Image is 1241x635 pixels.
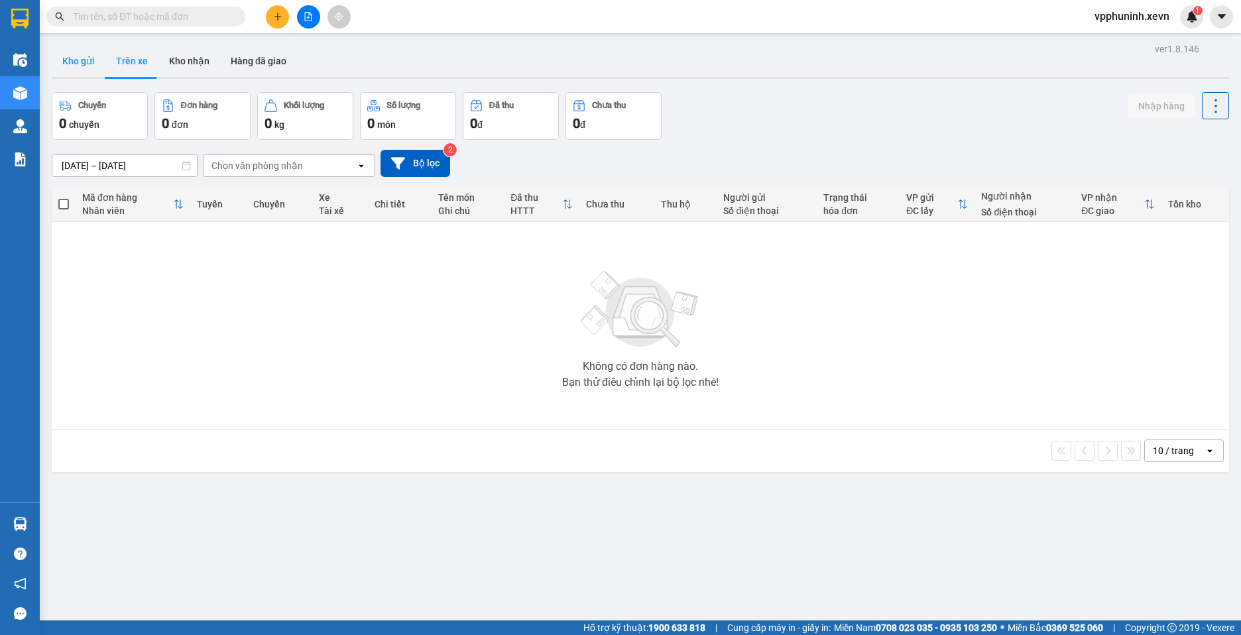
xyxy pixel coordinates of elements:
[14,577,27,590] span: notification
[375,199,425,209] div: Chi tiết
[386,101,420,110] div: Số lượng
[1216,11,1228,23] span: caret-down
[1195,6,1200,15] span: 1
[463,92,559,140] button: Đã thu0đ
[211,159,303,172] div: Chọn văn phòng nhận
[510,192,562,203] div: Đã thu
[489,101,514,110] div: Đã thu
[580,119,585,130] span: đ
[13,517,27,531] img: warehouse-icon
[172,119,188,130] span: đơn
[59,115,66,131] span: 0
[162,115,169,131] span: 0
[1081,192,1144,203] div: VP nhận
[1128,94,1195,118] button: Nhập hàng
[906,192,957,203] div: VP gửi
[273,12,282,21] span: plus
[304,12,313,21] span: file-add
[823,205,893,216] div: hóa đơn
[14,607,27,620] span: message
[52,45,105,77] button: Kho gửi
[1168,199,1222,209] div: Tồn kho
[504,187,579,222] th: Toggle SortBy
[1084,8,1180,25] span: vpphuninh.xevn
[477,119,483,130] span: đ
[562,377,719,388] div: Bạn thử điều chỉnh lại bộ lọc nhé!
[1193,6,1203,15] sup: 1
[723,205,810,216] div: Số điện thoại
[124,32,554,49] li: Số 10 ngõ 15 Ngọc Hồi, Q.[PERSON_NAME], [GEOGRAPHIC_DATA]
[438,192,497,203] div: Tên món
[55,12,64,21] span: search
[510,205,562,216] div: HTTT
[69,119,99,130] span: chuyến
[52,92,148,140] button: Chuyến0chuyến
[1046,622,1103,633] strong: 0369 525 060
[76,187,190,222] th: Toggle SortBy
[900,187,975,222] th: Toggle SortBy
[586,199,648,209] div: Chưa thu
[124,49,554,66] li: Hotline: 19001155
[438,205,497,216] div: Ghi chú
[17,96,198,141] b: GỬI : VP [GEOGRAPHIC_DATA]
[265,115,272,131] span: 0
[1153,444,1194,457] div: 10 / trang
[197,199,241,209] div: Tuyến
[257,92,353,140] button: Khối lượng0kg
[573,115,580,131] span: 0
[367,115,375,131] span: 0
[11,9,29,29] img: logo-vxr
[253,199,306,209] div: Chuyến
[284,101,324,110] div: Khối lượng
[1155,42,1199,56] div: ver 1.8.146
[220,45,297,77] button: Hàng đã giao
[381,150,450,177] button: Bộ lọc
[319,192,361,203] div: Xe
[823,192,893,203] div: Trạng thái
[443,143,457,156] sup: 2
[1081,205,1144,216] div: ĐC giao
[154,92,251,140] button: Đơn hàng0đơn
[648,622,705,633] strong: 1900 633 818
[876,622,997,633] strong: 0708 023 035 - 0935 103 250
[52,155,197,176] input: Select a date range.
[727,620,831,635] span: Cung cấp máy in - giấy in:
[78,101,106,110] div: Chuyến
[592,101,626,110] div: Chưa thu
[327,5,351,29] button: aim
[981,191,1068,202] div: Người nhận
[574,263,707,356] img: svg+xml;base64,PHN2ZyBjbGFzcz0ibGlzdC1wbHVnX19zdmciIHhtbG5zPSJodHRwOi8vd3d3LnczLm9yZy8yMDAwL3N2Zy...
[1113,620,1115,635] span: |
[13,86,27,100] img: warehouse-icon
[1205,445,1215,456] svg: open
[158,45,220,77] button: Kho nhận
[981,207,1068,217] div: Số điện thoại
[266,5,289,29] button: plus
[181,101,217,110] div: Đơn hàng
[13,119,27,133] img: warehouse-icon
[723,192,810,203] div: Người gửi
[1000,625,1004,630] span: ⚪️
[334,12,343,21] span: aim
[73,9,229,24] input: Tìm tên, số ĐT hoặc mã đơn
[715,620,717,635] span: |
[1167,623,1177,632] span: copyright
[297,5,320,29] button: file-add
[14,548,27,560] span: question-circle
[13,53,27,67] img: warehouse-icon
[17,17,83,83] img: logo.jpg
[82,192,173,203] div: Mã đơn hàng
[583,620,705,635] span: Hỗ trợ kỹ thuật:
[105,45,158,77] button: Trên xe
[319,205,361,216] div: Tài xế
[1075,187,1161,222] th: Toggle SortBy
[583,361,698,372] div: Không có đơn hàng nào.
[13,152,27,166] img: solution-icon
[661,199,710,209] div: Thu hộ
[1210,5,1233,29] button: caret-down
[470,115,477,131] span: 0
[1186,11,1198,23] img: icon-new-feature
[82,205,173,216] div: Nhân viên
[360,92,456,140] button: Số lượng0món
[377,119,396,130] span: món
